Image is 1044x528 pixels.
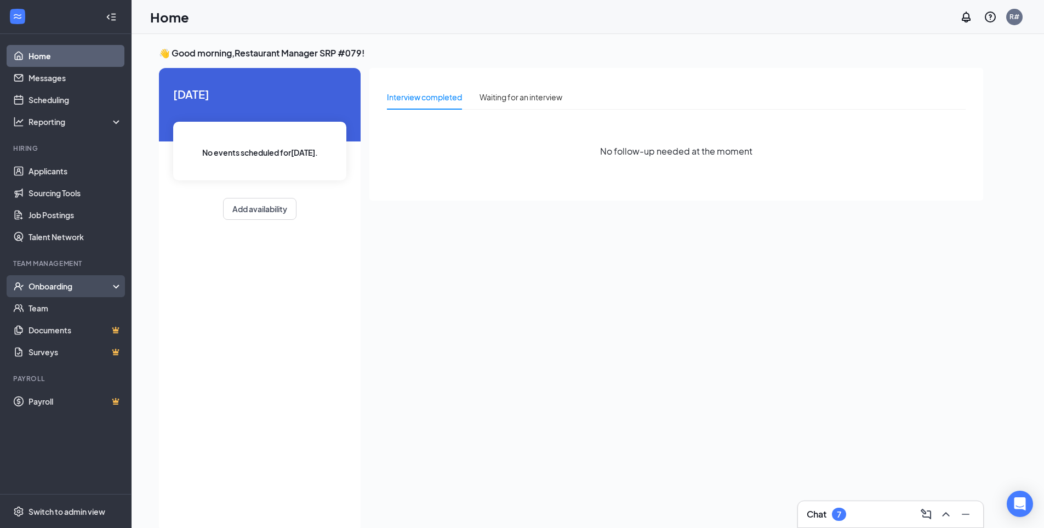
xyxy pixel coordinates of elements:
svg: Analysis [13,116,24,127]
svg: Notifications [960,10,973,24]
div: Switch to admin view [28,506,105,517]
h3: Chat [807,508,826,520]
button: Add availability [223,198,296,220]
div: Hiring [13,144,120,153]
div: Team Management [13,259,120,268]
div: 7 [837,510,841,519]
svg: ChevronUp [939,508,952,521]
button: ComposeMessage [917,506,935,523]
a: Applicants [28,160,122,182]
a: Talent Network [28,226,122,248]
svg: UserCheck [13,281,24,292]
svg: QuestionInfo [984,10,997,24]
span: [DATE] [173,86,346,103]
div: Payroll [13,374,120,383]
svg: Settings [13,506,24,517]
a: PayrollCrown [28,390,122,412]
a: Job Postings [28,204,122,226]
svg: ComposeMessage [920,508,933,521]
svg: WorkstreamLogo [12,11,23,22]
button: Minimize [957,506,974,523]
span: No events scheduled for [DATE] . [202,146,318,158]
div: Interview completed [387,91,462,103]
svg: Minimize [959,508,972,521]
a: SurveysCrown [28,341,122,363]
a: Home [28,45,122,67]
div: R# [1009,12,1019,21]
a: Scheduling [28,89,122,111]
h3: 👋 Good morning, Restaurant Manager SRP #079 ! [159,47,983,59]
a: Sourcing Tools [28,182,122,204]
button: ChevronUp [937,506,955,523]
div: Open Intercom Messenger [1007,491,1033,517]
a: DocumentsCrown [28,319,122,341]
span: No follow-up needed at the moment [600,144,752,158]
div: Reporting [28,116,123,127]
a: Messages [28,67,122,89]
a: Team [28,297,122,319]
div: Onboarding [28,281,113,292]
h1: Home [150,8,189,26]
div: Waiting for an interview [480,91,562,103]
svg: Collapse [106,12,117,22]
